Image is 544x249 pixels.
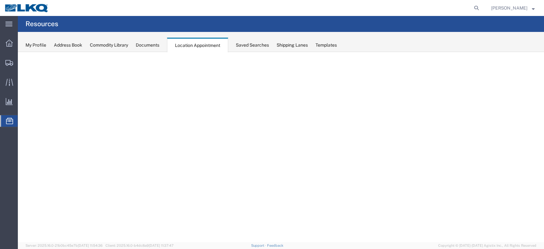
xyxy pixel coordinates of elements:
div: Documents [136,42,159,49]
h4: Resources [25,16,58,32]
button: [PERSON_NAME] [491,4,535,12]
span: Christopher Sanchez [491,4,527,11]
div: My Profile [25,42,46,49]
a: Feedback [267,244,283,247]
div: Templates [316,42,337,49]
div: Location Appointment [167,38,228,52]
span: Server: 2025.16.0-21b0bc45e7b [25,244,103,247]
span: Client: 2025.16.0-b4dc8a9 [105,244,174,247]
div: Address Book [54,42,82,49]
div: Saved Searches [236,42,269,49]
a: Support [251,244,267,247]
img: logo [4,3,49,13]
span: [DATE] 11:37:47 [149,244,174,247]
div: Commodity Library [90,42,128,49]
iframe: FS Legacy Container [18,52,544,242]
div: Shipping Lanes [277,42,308,49]
span: Copyright © [DATE]-[DATE] Agistix Inc., All Rights Reserved [438,243,536,248]
span: [DATE] 11:54:36 [78,244,103,247]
